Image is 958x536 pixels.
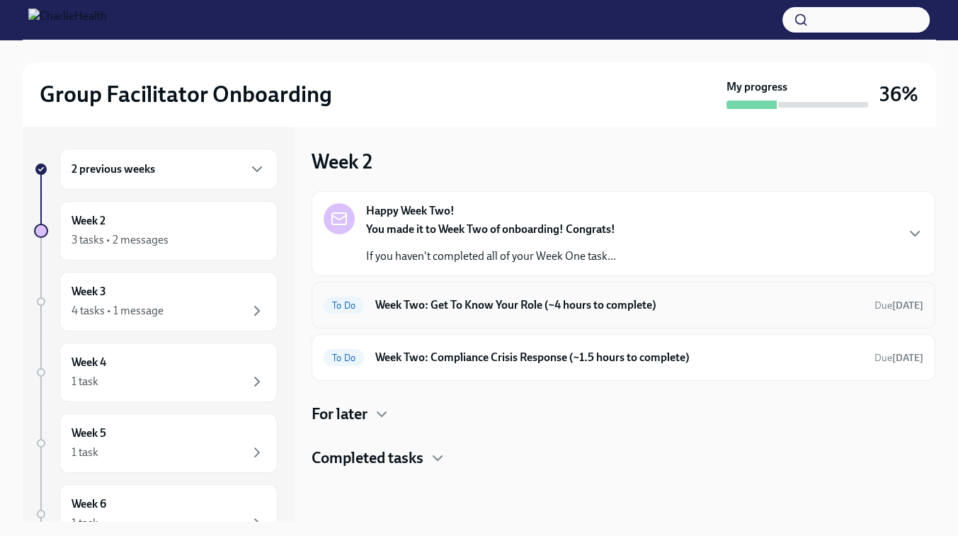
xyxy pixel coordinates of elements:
[72,213,106,229] h6: Week 2
[72,355,106,370] h6: Week 4
[324,346,923,369] a: To DoWeek Two: Compliance Crisis Response (~1.5 hours to complete)Due[DATE]
[366,203,455,219] strong: Happy Week Two!
[874,299,923,312] span: August 18th, 2025 09:00
[375,350,863,365] h6: Week Two: Compliance Crisis Response (~1.5 hours to complete)
[72,232,169,248] div: 3 tasks • 2 messages
[72,515,98,531] div: 1 task
[874,300,923,312] span: Due
[34,272,278,331] a: Week 34 tasks • 1 message
[324,353,364,363] span: To Do
[59,149,278,190] div: 2 previous weeks
[28,8,107,31] img: CharlieHealth
[874,352,923,364] span: Due
[34,343,278,402] a: Week 41 task
[366,222,615,236] strong: You made it to Week Two of onboarding! Congrats!
[72,303,164,319] div: 4 tasks • 1 message
[72,284,106,300] h6: Week 3
[34,201,278,261] a: Week 23 tasks • 2 messages
[72,374,98,389] div: 1 task
[879,81,918,107] h3: 36%
[312,404,935,425] div: For later
[72,445,98,460] div: 1 task
[40,80,332,108] h2: Group Facilitator Onboarding
[892,300,923,312] strong: [DATE]
[375,297,863,313] h6: Week Two: Get To Know Your Role (~4 hours to complete)
[366,249,616,264] p: If you haven't completed all of your Week One task...
[874,351,923,365] span: August 18th, 2025 09:00
[312,447,423,469] h4: Completed tasks
[312,149,372,174] h3: Week 2
[72,161,155,177] h6: 2 previous weeks
[324,294,923,317] a: To DoWeek Two: Get To Know Your Role (~4 hours to complete)Due[DATE]
[726,79,787,95] strong: My progress
[312,404,367,425] h4: For later
[892,352,923,364] strong: [DATE]
[324,300,364,311] span: To Do
[34,414,278,473] a: Week 51 task
[72,426,106,441] h6: Week 5
[72,496,106,512] h6: Week 6
[312,447,935,469] div: Completed tasks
